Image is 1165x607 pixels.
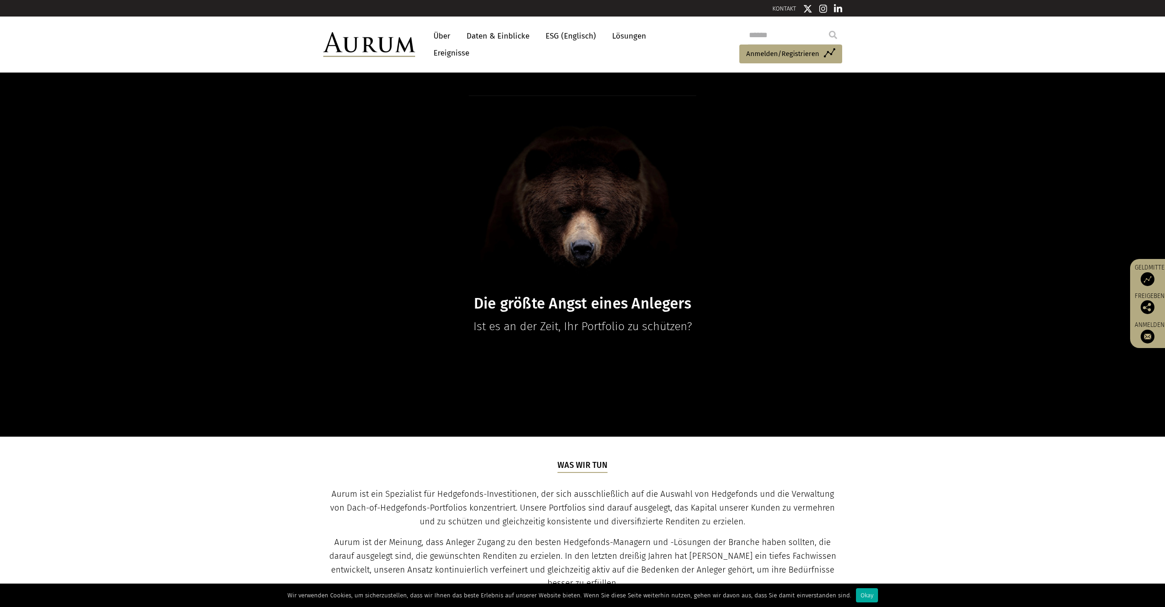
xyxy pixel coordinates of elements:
a: Daten & Einblicke [462,28,534,45]
span: Anmelden/Registrieren [746,48,819,59]
h5: Was wir tun [557,460,608,472]
font: Anmelden [1135,321,1165,329]
span: Aurum ist der Meinung, dass Anleger Zugang zu den besten Hedgefonds-Managern und -Lösungen der Br... [329,537,836,589]
font: Freigeben [1135,292,1165,300]
span: Aurum ist ein Spezialist für Hedgefonds-Investitionen, der sich ausschließlich auf die Auswahl vo... [330,489,835,527]
div: Okay [856,588,878,602]
img: Melden Sie sich für unseren Newsletter an [1141,330,1154,343]
a: Lösungen [608,28,651,45]
a: Anmelden/Registrieren [739,45,842,64]
img: Diesen Beitrag teilen [1141,300,1154,314]
img: Aurum [323,32,415,57]
h1: Die größte Angst eines Anlegers [405,295,760,313]
img: Linkedin-Symbol [834,4,842,13]
img: Twitter-Symbol [803,4,812,13]
a: Über [429,28,455,45]
a: Ereignisse [429,45,469,62]
p: Ist es an der Zeit, Ihr Portfolio zu schützen? [405,317,760,336]
img: Instagram-Symbol [819,4,827,13]
a: KONTAKT [772,5,796,12]
input: Submit [824,26,842,44]
a: Anmelden [1135,321,1165,343]
img: Zugang zu Geldern [1141,272,1154,286]
a: ESG (Englisch) [541,28,601,45]
font: Wir verwenden Cookies, um sicherzustellen, dass wir Ihnen das beste Erlebnis auf unserer Website ... [287,592,851,599]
